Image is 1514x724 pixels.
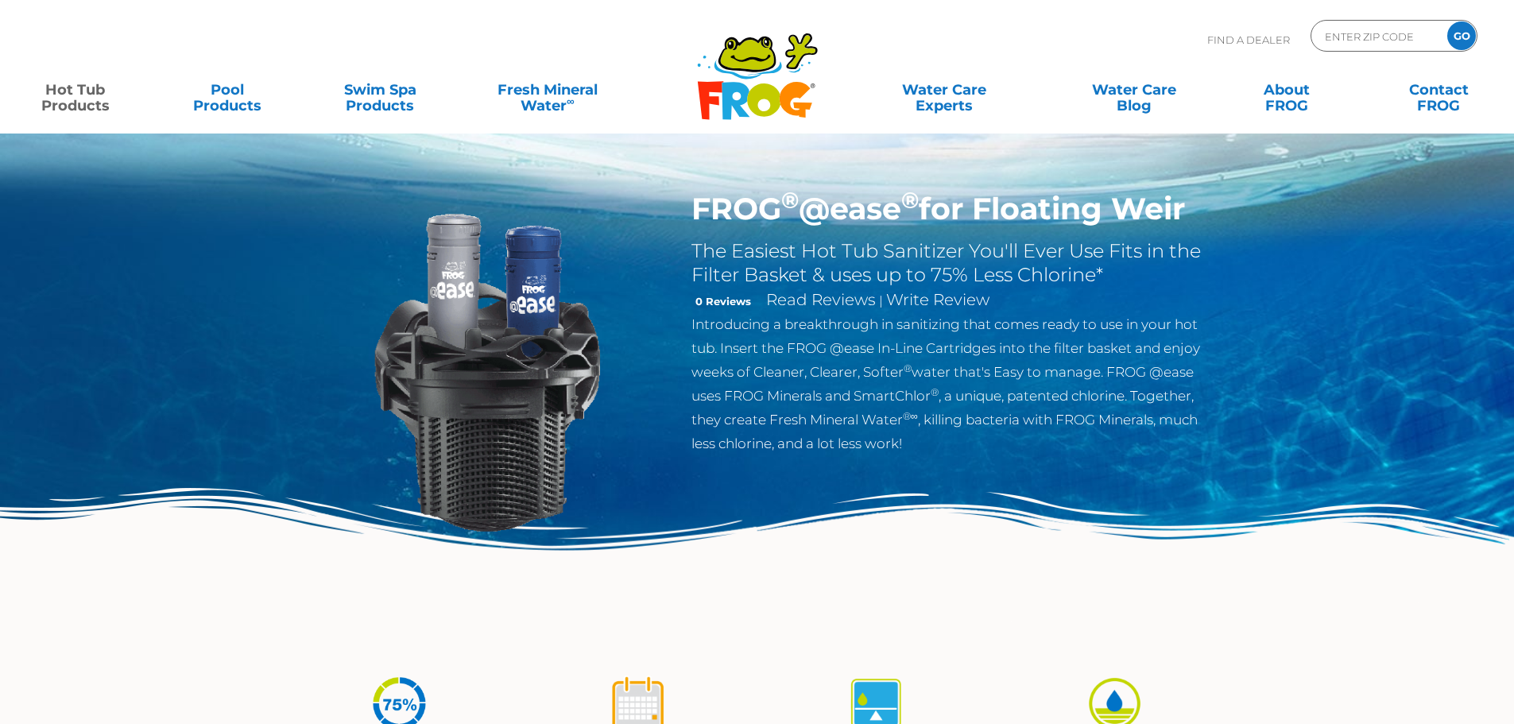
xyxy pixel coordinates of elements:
p: Introducing a breakthrough in sanitizing that comes ready to use in your hot tub. Insert the FROG... [691,312,1210,455]
img: InLineWeir_Front_High_inserting-v2.png [304,191,668,555]
a: Hot TubProducts [16,74,134,106]
a: ContactFROG [1380,74,1498,106]
span: | [879,293,883,308]
a: Write Review [886,290,989,309]
sup: ∞ [567,95,575,107]
sup: ® [931,386,939,398]
a: Water CareBlog [1075,74,1193,106]
sup: ® [904,362,912,374]
sup: ® [903,410,911,422]
a: Water CareExperts [848,74,1040,106]
input: GO [1447,21,1476,50]
sup: ® [781,186,799,214]
strong: 0 Reviews [695,295,751,308]
h1: FROG @ease for Floating Weir [691,191,1210,227]
h2: The Easiest Hot Tub Sanitizer You'll Ever Use Fits in the Filter Basket & uses up to 75% Less Chl... [691,239,1210,287]
a: Fresh MineralWater∞ [473,74,621,106]
a: Read Reviews [766,290,876,309]
a: AboutFROG [1227,74,1346,106]
sup: ® [901,186,919,214]
input: Zip Code Form [1323,25,1431,48]
a: PoolProducts [168,74,287,106]
p: Find A Dealer [1207,20,1290,60]
sup: ∞ [911,410,918,422]
a: Swim SpaProducts [321,74,439,106]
